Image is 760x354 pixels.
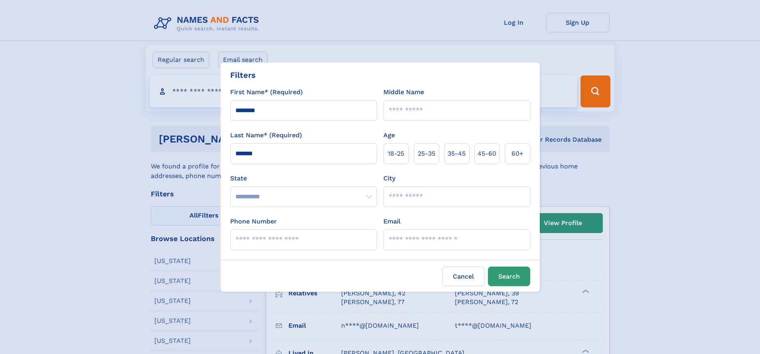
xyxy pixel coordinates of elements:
[230,87,303,97] label: First Name* (Required)
[230,174,377,183] label: State
[383,174,395,183] label: City
[383,217,401,226] label: Email
[511,149,523,158] span: 60+
[448,149,466,158] span: 35‑45
[478,149,496,158] span: 45‑60
[383,131,395,140] label: Age
[230,69,256,81] div: Filters
[230,217,277,226] label: Phone Number
[488,267,530,286] button: Search
[383,87,424,97] label: Middle Name
[418,149,435,158] span: 25‑35
[388,149,404,158] span: 18‑25
[442,267,485,286] label: Cancel
[230,131,302,140] label: Last Name* (Required)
